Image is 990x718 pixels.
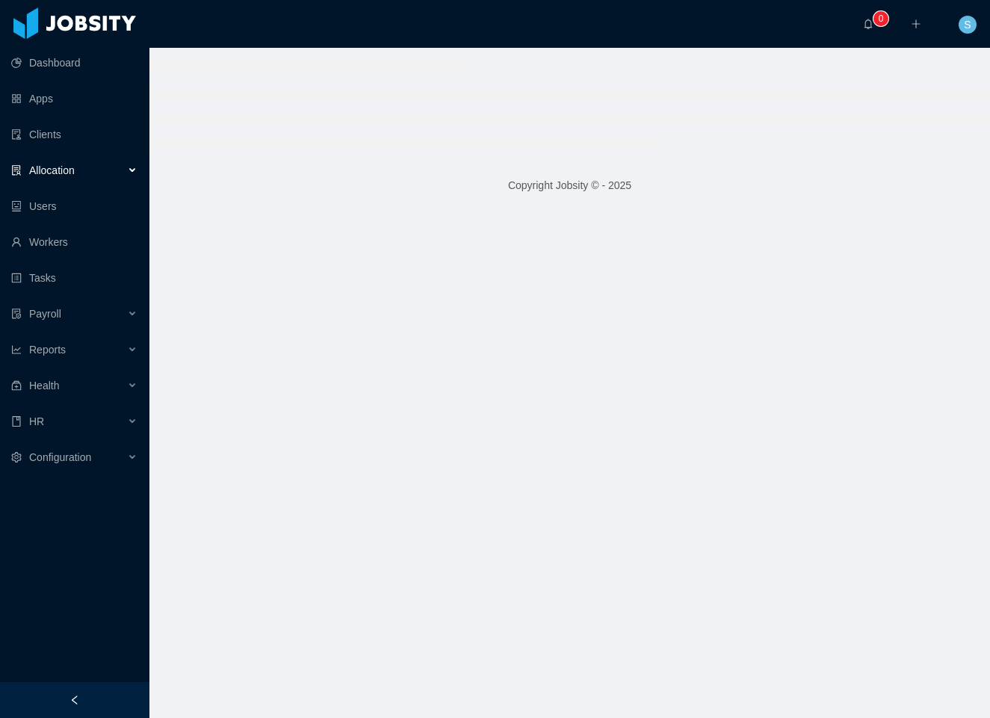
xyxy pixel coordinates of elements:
[11,416,22,427] i: icon: book
[149,160,990,211] footer: Copyright Jobsity © - 2025
[11,84,137,114] a: icon: appstoreApps
[11,344,22,355] i: icon: line-chart
[29,308,61,320] span: Payroll
[11,452,22,462] i: icon: setting
[964,16,971,34] span: S
[11,309,22,319] i: icon: file-protect
[11,227,137,257] a: icon: userWorkers
[29,415,44,427] span: HR
[29,344,66,356] span: Reports
[911,19,921,29] i: icon: plus
[11,48,137,78] a: icon: pie-chartDashboard
[29,380,59,392] span: Health
[11,380,22,391] i: icon: medicine-box
[29,164,75,176] span: Allocation
[11,263,137,293] a: icon: profileTasks
[29,451,91,463] span: Configuration
[863,19,873,29] i: icon: bell
[11,120,137,149] a: icon: auditClients
[11,165,22,176] i: icon: solution
[873,11,888,26] sup: 0
[11,191,137,221] a: icon: robotUsers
